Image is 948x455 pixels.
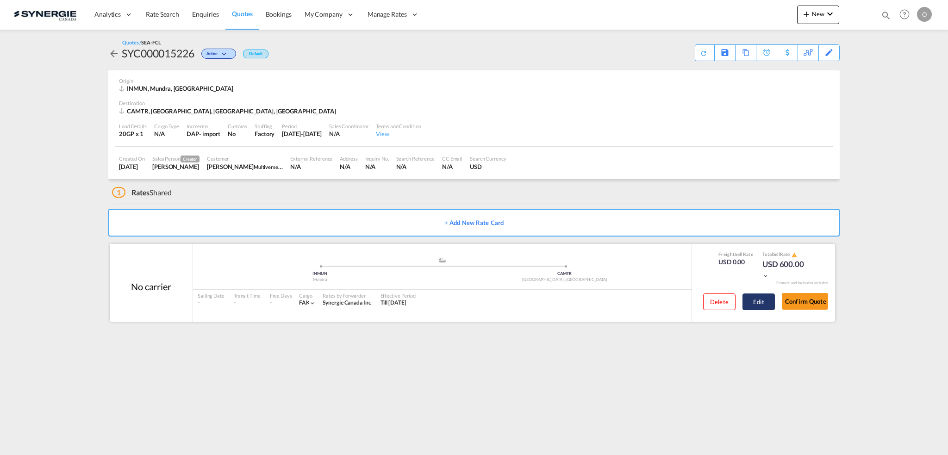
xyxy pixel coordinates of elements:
button: icon-plus 400-fgNewicon-chevron-down [797,6,839,24]
span: SEA-FCL [141,39,161,45]
div: Free Days [270,292,292,299]
div: Quotes /SEA-FCL [122,39,161,46]
span: Creator [181,156,200,162]
div: USD 600.00 [762,259,809,281]
div: icon-arrow-left [108,46,122,61]
div: Destination [119,100,829,106]
div: Factory Stuffing [255,130,274,138]
div: CC Email [442,155,462,162]
div: Adriana Groposila [152,162,200,171]
div: Change Status Here [194,46,238,61]
div: 2 Nov 2025 [282,130,322,138]
md-icon: icon-arrow-left [108,48,119,59]
div: Quote PDF is not available at this time [700,45,710,57]
div: Remark and Inclusion included [769,280,835,286]
div: View [376,130,421,138]
div: Synergie Canada Inc [323,299,371,307]
div: Mundra [198,277,443,283]
div: CAMTR, Montreal, QC, Americas [119,107,338,115]
div: Rates by Forwarder [323,292,371,299]
md-icon: icon-chevron-down [762,273,769,279]
div: O [917,7,932,22]
span: FAK [299,299,310,306]
div: Sailing Date [198,292,225,299]
div: USD 0.00 [718,257,753,267]
div: N/A [154,130,179,138]
span: Sell [735,251,742,257]
div: Sales Person [152,155,200,162]
div: Customer [207,155,283,162]
div: Effective Period [380,292,416,299]
div: Save As Template [715,45,735,61]
span: Quotes [232,10,252,18]
div: Load Details [119,123,147,130]
span: Multiverse Exim [254,163,290,170]
span: My Company [305,10,343,19]
div: Transit Time [234,292,261,299]
div: Cargo Type [154,123,179,130]
div: - import [199,130,220,138]
div: N/A [340,162,357,171]
div: icon-magnify [881,10,891,24]
div: Incoterms [187,123,220,130]
div: External Reference [290,155,332,162]
div: USD [470,162,506,171]
div: No [228,130,247,138]
md-icon: icon-plus 400-fg [801,8,812,19]
div: N/A [396,162,435,171]
div: Total Rate [762,251,809,258]
img: 1f56c880d42311ef80fc7dca854c8e59.png [14,4,76,25]
div: 3 Oct 2025 [119,162,145,171]
div: - [234,299,261,307]
div: N/A [365,162,389,171]
span: Rate Search [146,10,179,18]
div: Terms and Condition [376,123,421,130]
div: No carrier [131,280,171,293]
div: Search Currency [470,155,506,162]
div: Change Status Here [201,49,236,59]
div: - [198,299,225,307]
span: Analytics [94,10,121,19]
span: Bookings [266,10,292,18]
div: Created On [119,155,145,162]
md-icon: icon-refresh [700,49,708,57]
div: Stuffing [255,123,274,130]
md-icon: icon-chevron-down [309,300,316,306]
div: Sales Coordinator [329,123,368,130]
span: Active [206,51,220,60]
div: 20GP x 1 [119,130,147,138]
div: Help [897,6,917,23]
button: Edit [742,293,775,310]
div: Cargo [299,292,316,299]
div: [GEOGRAPHIC_DATA], [GEOGRAPHIC_DATA] [443,277,687,283]
div: Customs [228,123,247,130]
div: Origin [119,77,829,84]
div: SYC000015226 [122,46,194,61]
button: icon-alert [791,251,797,258]
span: Rates [131,188,150,197]
div: N/A [329,130,368,138]
div: N/A [442,162,462,171]
div: Search Reference [396,155,435,162]
md-icon: icon-chevron-down [220,52,231,57]
div: Default [243,50,268,58]
div: DAP [187,130,199,138]
div: Shared [112,187,172,198]
div: CAMTR [443,271,687,277]
button: Delete [703,293,736,310]
span: INMUN, Mundra, [GEOGRAPHIC_DATA] [127,85,233,92]
div: Period [282,123,322,130]
span: 1 [112,187,125,198]
md-icon: icon-magnify [881,10,891,20]
button: Confirm Quote [782,293,828,310]
div: INMUN [198,271,443,277]
span: Sell [773,251,780,257]
span: New [801,10,836,18]
div: Inquiry No. [365,155,389,162]
div: Piyush Chandgude [207,162,283,171]
div: Freight Rate [718,251,753,257]
md-icon: assets/icons/custom/ship-fill.svg [437,258,448,262]
span: Till [DATE] [380,299,406,306]
span: Enquiries [192,10,219,18]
